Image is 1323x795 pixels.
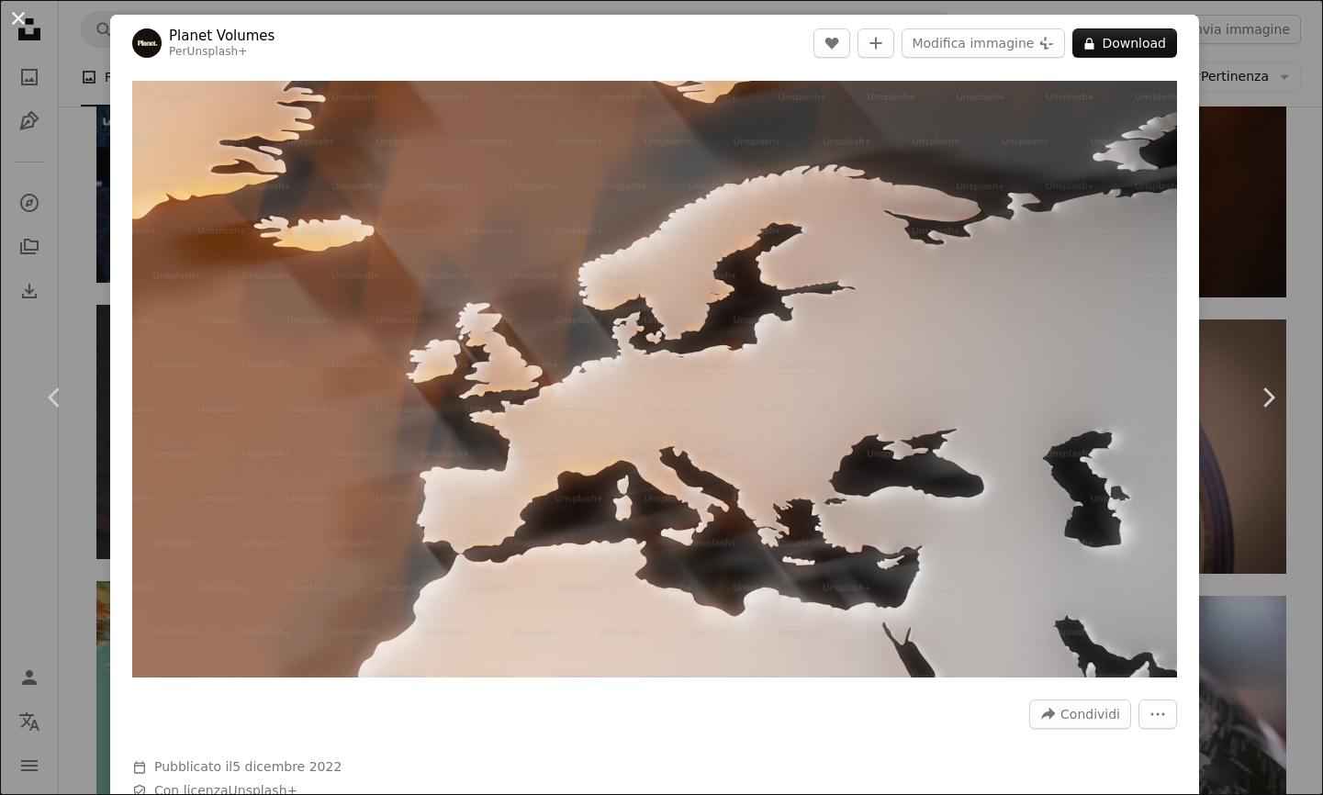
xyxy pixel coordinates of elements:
button: Aggiungi alla Collezione [858,28,894,58]
a: Avanti [1213,309,1323,486]
button: Ingrandisci questa immagine [132,81,1177,677]
button: Modifica immagine [902,28,1065,58]
img: un gruppo di uccelli che volano [132,81,1177,677]
button: Mi piace [813,28,850,58]
a: Planet Volumes [169,27,275,45]
span: Condividi [1060,700,1120,728]
button: Download [1072,28,1177,58]
a: Unsplash+ [187,45,248,58]
img: Vai al profilo di Planet Volumes [132,28,162,58]
button: Altre azioni [1138,700,1177,729]
div: Per [169,45,275,60]
span: Pubblicato il [154,759,342,774]
button: Condividi questa immagine [1029,700,1131,729]
time: 5 dicembre 2022 alle ore 12:35:28 CET [232,759,342,774]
